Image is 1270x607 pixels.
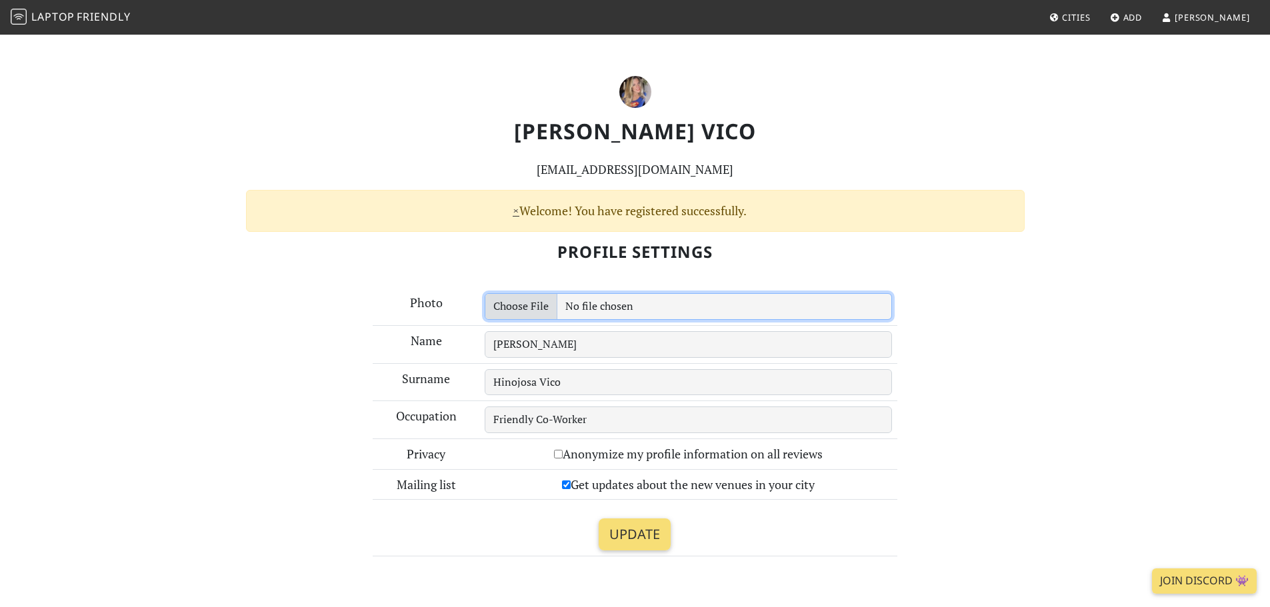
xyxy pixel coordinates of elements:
span: Add [1123,11,1143,23]
div: Welcome! You have registered successfully. [246,190,1025,232]
h1: [PERSON_NAME] Vico [238,119,1033,144]
a: Cities [1044,5,1096,29]
span: translation missing: en.user.settings.privacy [407,446,445,462]
label: Get updates about the new venues in your city [562,475,815,494]
td: Mailing list [373,469,479,500]
a: LaptopFriendly LaptopFriendly [11,6,131,29]
img: 6913-laura.jpg [619,76,651,108]
span: Friendly [77,9,130,24]
td: Photo [373,288,479,325]
img: LaptopFriendly [11,9,27,25]
a: close [513,203,519,219]
input: Update [599,518,671,550]
a: Join Discord 👾 [1152,568,1257,594]
td: Occupation [373,401,479,439]
h2: Profile Settings [230,232,1041,273]
label: Anonymize my profile information on all reviews [554,444,823,464]
a: [PERSON_NAME] [1156,5,1255,29]
a: Add [1105,5,1148,29]
span: [PERSON_NAME] [1175,11,1250,23]
td: Name [373,325,479,363]
input: Anonymize my profile information on all reviews [554,450,563,458]
span: Cities [1062,11,1090,23]
td: Surname [373,363,479,401]
input: Get updates about the new venues in your city [562,480,571,489]
span: Laptop [31,9,75,24]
